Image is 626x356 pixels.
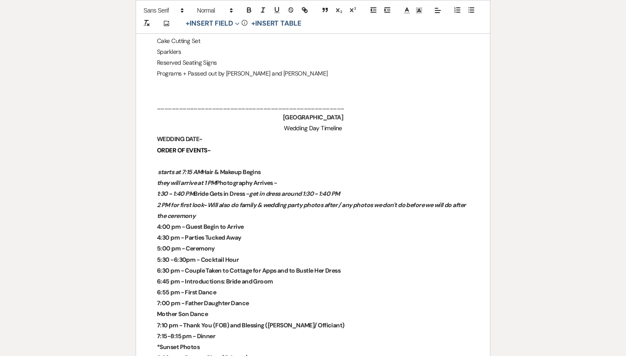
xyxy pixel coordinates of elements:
[401,5,413,16] span: Text Color
[157,267,340,274] strong: 6:30 pm - Couple Taken to Cottage for Apps and to Bustle Her Dress
[157,179,216,187] em: they will arrive at 1 PM
[157,168,261,176] strong: Hair & Makeup Begins
[157,190,194,198] em: 1:30 - 1:40 PM
[157,135,203,143] strong: WEDDING DATE-
[283,113,343,121] strong: [GEOGRAPHIC_DATA]
[157,332,215,340] strong: 7:15-8:15 pm - Dinner
[157,277,273,285] strong: 6:45 pm - Introductions: Bride and Groom
[157,201,204,209] em: 2 PM for first look
[157,179,277,187] strong: Photography Arrives -
[157,101,469,112] p: ___________________________________________________
[157,244,215,252] strong: 5:00 pm - Ceremony
[193,5,236,16] span: Header Formats
[251,20,255,27] span: +
[157,190,340,198] strong: Bride Gets in Dress -
[157,288,216,296] strong: 6:55 pm - First Dance
[157,36,469,46] p: Cake Cutting Set
[157,201,467,220] strong: -
[157,201,467,220] em: Will also do family & wedding party photos after / any photos we don't do before we will do after...
[248,18,304,29] button: +Insert Table
[157,343,200,351] strong: *Sunset Photos
[158,168,202,176] em: starts at 7:15 AM
[249,190,340,198] em: get in dress around 1:30 - 1:40 PM
[157,256,239,264] strong: 5:30 -6:30pm - Cocktail Hour
[284,124,342,132] span: Wedding Day Timeline
[157,146,210,154] strong: ORDER OF EVENTS-
[157,46,469,57] p: Sparklers
[186,20,190,27] span: +
[157,57,469,68] p: Reserved Seating Signs
[157,68,469,79] p: Programs + Passed out by [PERSON_NAME] and [PERSON_NAME]
[432,5,444,16] span: Alignment
[157,321,345,329] strong: 7:10 pm - Thank You (FOB) and Blessing ([PERSON_NAME]/ Officiant)
[157,299,249,307] strong: 7:00 pm - Father Daughter Dance
[157,223,244,231] strong: 4:00 pm - Guest Begin to Arrive
[157,234,241,241] strong: 4:30 pm - Parties Tucked Away
[413,5,425,16] span: Text Background Color
[157,310,208,318] strong: Mother Son Dance
[183,18,243,29] button: Insert Field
